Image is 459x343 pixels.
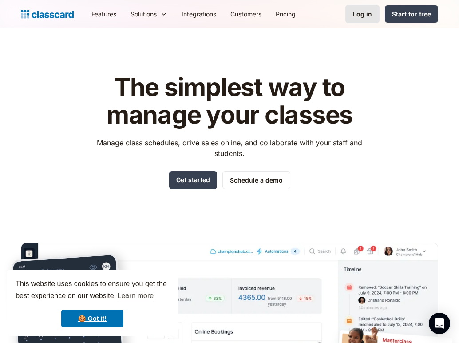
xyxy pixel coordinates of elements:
a: Features [84,4,123,24]
a: Pricing [269,4,303,24]
div: Solutions [123,4,174,24]
a: Log in [345,5,380,23]
div: Log in [353,9,372,19]
div: cookieconsent [7,270,178,336]
a: Start for free [385,5,438,23]
a: Integrations [174,4,223,24]
a: learn more about cookies [116,289,155,303]
div: Start for free [392,9,431,19]
a: Schedule a demo [222,171,290,189]
div: Solutions [131,9,157,19]
span: This website uses cookies to ensure you get the best experience on our website. [16,279,169,303]
a: dismiss cookie message [61,310,123,327]
a: Customers [223,4,269,24]
a: Get started [169,171,217,189]
h1: The simplest way to manage your classes [89,74,371,128]
a: home [21,8,74,20]
div: Open Intercom Messenger [429,313,450,334]
p: Manage class schedules, drive sales online, and collaborate with your staff and students. [89,137,371,159]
